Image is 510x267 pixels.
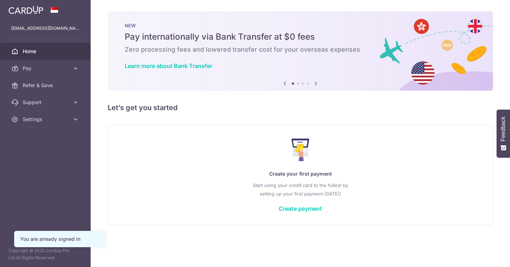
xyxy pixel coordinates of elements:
span: Pay [23,65,69,72]
div: You are already signed in [20,235,99,243]
span: Support [23,99,69,106]
iframe: Opens a widget where you can find more information [464,246,503,263]
a: Create payment [279,205,322,212]
button: Feedback - Show survey [497,109,510,158]
h5: Pay internationally via Bank Transfer at $0 fees [125,31,476,42]
p: NEW [125,23,476,28]
p: Start using your credit card to the fullest by setting up your first payment [DATE]! [122,181,478,198]
span: Settings [23,116,69,123]
a: Learn more about Bank Transfer [125,62,212,69]
span: Refer & Save [23,82,69,89]
img: CardUp [8,6,43,14]
img: Make Payment [291,138,310,161]
p: Create your first payment [122,170,478,178]
p: [EMAIL_ADDRESS][DOMAIN_NAME] [11,25,79,32]
img: Bank transfer banner [108,11,493,91]
span: Home [23,48,69,55]
span: Feedback [500,117,506,141]
h5: Let’s get you started [108,102,493,113]
h6: Zero processing fees and lowered transfer cost for your overseas expenses [125,45,476,54]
